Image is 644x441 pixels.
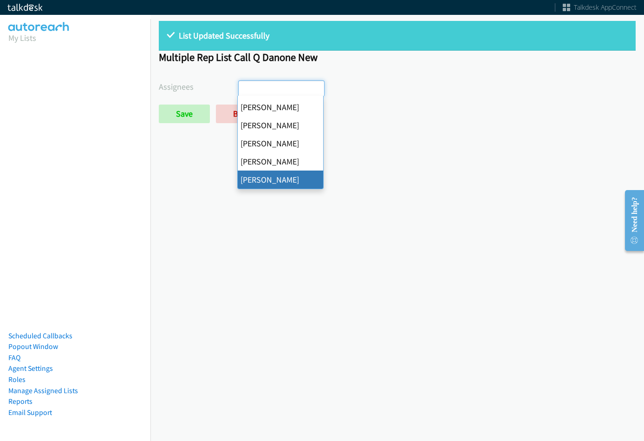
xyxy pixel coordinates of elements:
li: [PERSON_NAME] [238,98,323,116]
a: Talkdesk AppConnect [563,3,637,12]
h1: Multiple Rep List Call Q Danone New [159,51,636,64]
input: Save [159,105,210,123]
p: List Updated Successfully [167,29,627,42]
a: My Lists [8,33,36,43]
li: [PERSON_NAME] [238,152,323,171]
a: Back [216,105,267,123]
a: Manage Assigned Lists [8,386,78,395]
li: [PERSON_NAME] [238,134,323,152]
iframe: Resource Center [617,184,644,257]
a: Scheduled Callbacks [8,331,72,340]
a: Roles [8,375,26,384]
a: Reports [8,397,33,406]
a: Agent Settings [8,364,53,373]
li: [PERSON_NAME] [238,116,323,134]
a: Popout Window [8,342,58,351]
a: Email Support [8,408,52,417]
label: Assignees [159,80,238,93]
li: [PERSON_NAME] [238,171,323,189]
a: FAQ [8,353,20,362]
